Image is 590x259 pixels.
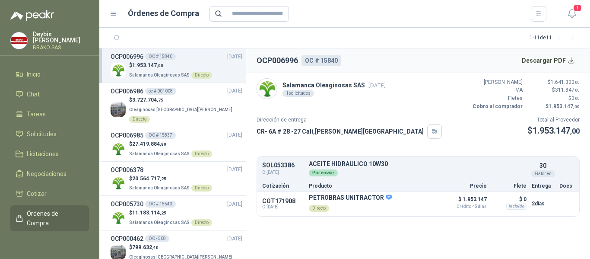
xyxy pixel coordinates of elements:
[191,72,212,79] div: Directo
[444,183,487,189] p: Precio
[111,141,126,157] img: Company Logo
[262,169,304,176] span: C: [DATE]
[262,205,304,210] span: C: [DATE]
[33,31,89,43] p: Deybis [PERSON_NAME]
[531,170,555,177] div: Galones
[129,73,190,77] span: Salamanca Oleaginosas SAS
[27,90,40,99] span: Chat
[191,185,212,192] div: Directo
[559,183,574,189] p: Docs
[471,102,523,111] p: Cobro al comprador
[527,116,580,124] p: Total al Proveedor
[301,55,341,66] div: OC # 15840
[282,90,314,97] div: 1 solicitudes
[227,166,242,174] span: [DATE]
[444,194,487,209] p: $ 1.953.147
[257,127,424,136] p: CR- 6A # 28 -27 Cali , [PERSON_NAME][GEOGRAPHIC_DATA]
[129,96,242,104] p: $
[33,45,89,50] p: BRAKO SAS
[528,94,580,102] p: $
[527,124,580,137] p: $
[10,205,89,231] a: Órdenes de Compra
[145,132,176,139] div: OC # 15837
[517,52,580,69] button: Descargar PDF
[528,102,580,111] p: $
[10,10,54,21] img: Logo peakr
[574,96,580,101] span: ,00
[530,31,580,45] div: 1 - 11 de 11
[10,126,89,142] a: Solicitudes
[471,86,523,94] p: IVA
[10,235,89,251] a: Remisiones
[111,131,242,158] a: OCP006985OC # 15837[DATE] Company Logo$27.419.884,80Salamanca Oleaginosas SASDirecto
[257,116,442,124] p: Dirección de entrega
[132,97,163,103] span: 3.727.704
[282,80,386,90] p: Salamanca Oleaginosas SAS
[111,199,242,227] a: OCP005730OC # 15543[DATE] Company Logo$11.183.114,25Salamanca Oleaginosas SASDirecto
[145,201,176,208] div: OC # 15543
[160,142,166,147] span: ,80
[27,169,67,179] span: Negociaciones
[152,245,159,250] span: ,40
[309,161,527,167] p: ACEITE HIDRAULICO 10W30
[571,95,580,101] span: 0
[555,87,580,93] span: 311.847
[132,210,166,216] span: 11.183.114
[145,88,176,95] div: oc # 001008
[471,94,523,102] p: Fletes
[132,176,166,182] span: 20.564.717
[309,194,392,202] p: PETROBRAS UNITRACTOR
[129,185,190,190] span: Salamanca Oleaginosas SAS
[257,79,277,99] img: Company Logo
[309,169,338,176] div: Por enviar
[111,176,126,191] img: Company Logo
[129,243,234,252] p: $
[129,116,150,123] div: Directo
[191,219,212,226] div: Directo
[492,183,527,189] p: Flete
[111,63,126,78] img: Company Logo
[157,63,163,68] span: ,00
[549,103,580,109] span: 1.953.147
[551,79,580,85] span: 1.641.300
[145,235,169,242] div: OC - 508
[573,4,582,12] span: 1
[309,205,329,212] div: Directo
[145,53,176,60] div: OC # 15840
[528,86,580,94] p: $
[27,189,47,198] span: Cotizar
[227,53,242,61] span: [DATE]
[111,86,242,123] a: OCP006986oc # 001008[DATE] Company Logo$3.727.704,75Oleaginosas [GEOGRAPHIC_DATA][PERSON_NAME]Dir...
[157,98,163,102] span: ,75
[191,150,212,157] div: Directo
[227,200,242,208] span: [DATE]
[129,175,212,183] p: $
[10,185,89,202] a: Cotizar
[10,146,89,162] a: Licitaciones
[564,6,580,22] button: 1
[132,244,159,250] span: 799.632
[444,205,487,209] span: Crédito 45 días
[573,104,580,109] span: ,00
[27,209,81,228] span: Órdenes de Compra
[227,87,242,95] span: [DATE]
[574,80,580,85] span: ,00
[111,131,143,140] h3: OCP006985
[528,78,580,86] p: $
[532,183,554,189] p: Entrega
[574,88,580,93] span: ,00
[262,183,304,189] p: Cotización
[227,131,242,139] span: [DATE]
[10,166,89,182] a: Negociaciones
[129,107,232,112] span: Oleaginosas [GEOGRAPHIC_DATA][PERSON_NAME]
[128,7,199,19] h1: Órdenes de Compra
[309,183,438,189] p: Producto
[111,52,242,79] a: OCP006996OC # 15840[DATE] Company Logo$1.953.147,00Salamanca Oleaginosas SASDirecto
[10,106,89,122] a: Tareas
[111,165,143,175] h3: OCP006378
[111,86,143,96] h3: OCP006986
[111,199,143,209] h3: OCP005730
[10,86,89,102] a: Chat
[111,52,143,61] h3: OCP006996
[570,127,580,135] span: ,00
